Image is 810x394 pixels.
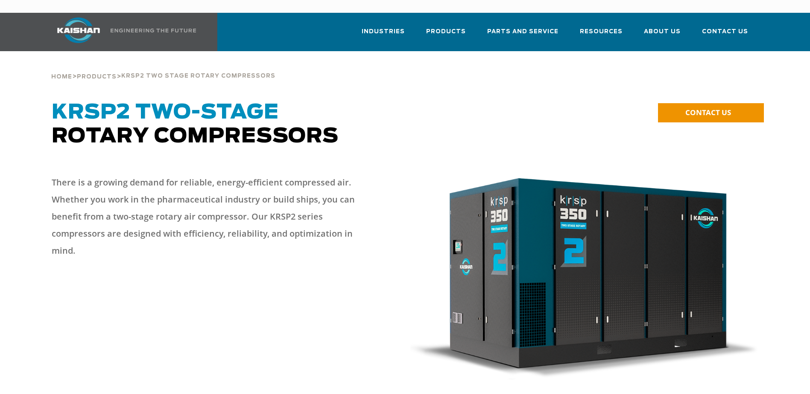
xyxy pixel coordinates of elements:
[77,74,117,80] span: Products
[51,51,275,84] div: > >
[52,102,279,123] span: KRSP2 Two-Stage
[644,27,681,37] span: About Us
[580,27,623,37] span: Resources
[47,17,111,43] img: kaishan logo
[487,27,559,37] span: Parts and Service
[658,103,764,122] a: CONTACT US
[51,72,72,80] a: Home
[52,102,339,147] span: Rotary Compressors
[362,20,405,49] a: Industries
[426,27,466,37] span: Products
[580,20,623,49] a: Resources
[47,13,198,51] a: Kaishan USA
[702,20,748,49] a: Contact Us
[362,27,405,37] span: Industries
[644,20,681,49] a: About Us
[52,174,371,259] p: There is a growing demand for reliable, energy-efficient compressed air. Whether you work in the ...
[487,20,559,49] a: Parts and Service
[702,27,748,37] span: Contact Us
[51,74,72,80] span: Home
[410,178,759,380] img: krsp350
[685,107,731,117] span: CONTACT US
[426,20,466,49] a: Products
[111,29,196,32] img: Engineering the future
[77,72,117,80] a: Products
[121,73,275,79] span: krsp2 two stage rotary compressors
